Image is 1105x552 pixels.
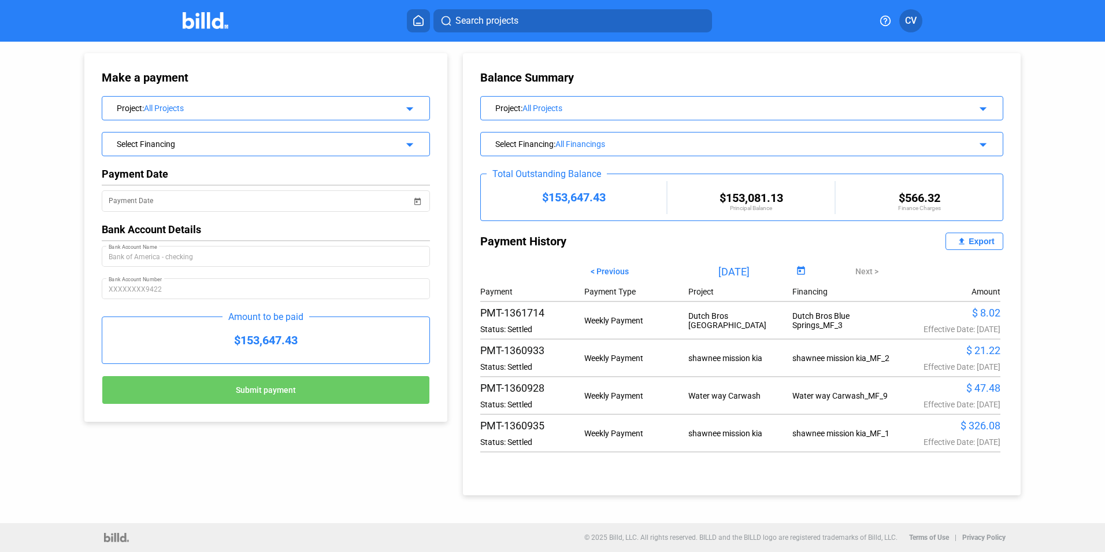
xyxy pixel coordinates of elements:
[554,139,555,149] span: :
[896,419,1000,432] div: $ 326.08
[688,287,792,296] div: Project
[792,429,896,438] div: shawnee mission kia_MF_1
[487,168,607,179] div: Total Outstanding Balance
[792,311,896,330] div: Dutch Bros Blue Springs_MF_3
[855,267,878,276] span: Next >
[236,386,296,395] span: Submit payment
[688,354,792,363] div: shawnee mission kia
[480,325,584,334] div: Status: Settled
[495,101,939,113] div: Project
[480,307,584,319] div: PMT-1361714
[792,287,896,296] div: Financing
[433,9,712,32] button: Search projects
[896,307,1000,319] div: $ 8.02
[104,533,129,542] img: logo
[905,14,917,28] span: CV
[955,533,956,542] p: |
[582,262,637,281] button: < Previous
[480,419,584,432] div: PMT-1360935
[144,104,385,113] div: All Projects
[896,362,1000,371] div: Effective Date: [DATE]
[584,287,688,296] div: Payment Type
[668,191,835,205] div: $153,081.13
[974,136,988,150] mat-icon: arrow_drop_down
[584,316,688,325] div: Weekly Payment
[102,71,299,84] div: Make a payment
[962,533,1006,542] b: Privacy Policy
[945,233,1003,250] button: Export
[223,311,309,322] div: Amount to be paid
[584,354,688,363] div: Weekly Payment
[847,262,887,281] button: Next >
[480,233,742,250] div: Payment History
[896,400,1000,409] div: Effective Date: [DATE]
[522,104,939,113] div: All Projects
[480,437,584,447] div: Status: Settled
[480,287,584,296] div: Payment
[480,362,584,371] div: Status: Settled
[142,104,144,113] span: :
[102,376,430,404] button: Submit payment
[117,101,385,113] div: Project
[401,136,415,150] mat-icon: arrow_drop_down
[584,391,688,400] div: Weekly Payment
[401,100,415,114] mat-icon: arrow_drop_down
[480,71,1003,84] div: Balance Summary
[792,391,896,400] div: Water way Carwash_MF_9
[971,287,1000,296] div: Amount
[899,9,922,32] button: CV
[412,189,424,200] button: Open calendar
[584,429,688,438] div: Weekly Payment
[909,533,949,542] b: Terms of Use
[896,325,1000,334] div: Effective Date: [DATE]
[555,139,939,149] div: All Financings
[793,264,809,279] button: Open calendar
[896,344,1000,356] div: $ 21.22
[668,205,835,211] div: Principal Balance
[117,137,385,149] div: Select Financing
[974,100,988,114] mat-icon: arrow_drop_down
[480,400,584,409] div: Status: Settled
[102,168,430,180] div: Payment Date
[955,234,969,248] mat-icon: file_upload
[591,267,629,276] span: < Previous
[969,237,994,246] div: Export
[688,429,792,438] div: shawnee mission kia
[495,137,939,149] div: Select Financing
[183,12,228,29] img: Billd Company Logo
[480,382,584,394] div: PMT-1360928
[792,354,896,363] div: shawnee mission kia_MF_2
[455,14,518,28] span: Search projects
[896,437,1000,447] div: Effective Date: [DATE]
[688,391,792,400] div: Water way Carwash
[480,344,584,356] div: PMT-1360933
[836,205,1003,211] div: Finance Charges
[688,311,792,330] div: Dutch Bros [GEOGRAPHIC_DATA]
[836,191,1003,205] div: $566.32
[896,382,1000,394] div: $ 47.48
[481,190,666,204] div: $153,647.43
[584,533,898,542] p: © 2025 Billd, LLC. All rights reserved. BILLD and the BILLD logo are registered trademarks of Bil...
[521,104,522,113] span: :
[102,317,429,363] div: $153,647.43
[102,223,430,235] div: Bank Account Details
